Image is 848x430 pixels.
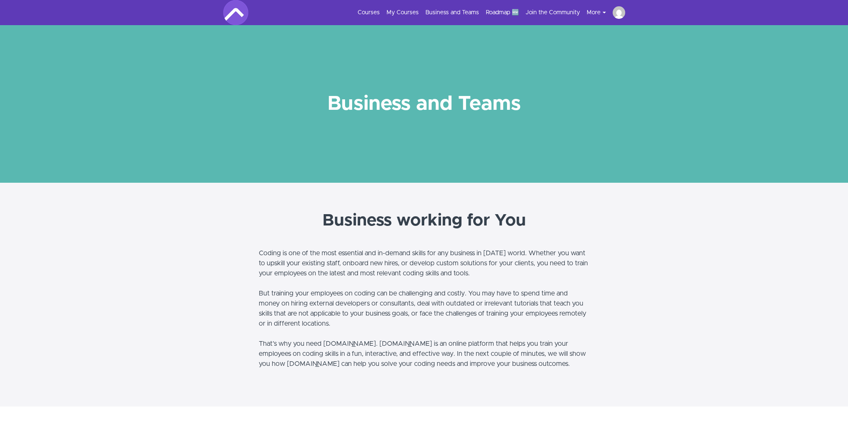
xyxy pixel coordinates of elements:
strong: Business working for You [322,212,526,229]
a: My Courses [387,8,419,17]
a: Business and Teams [425,8,479,17]
strong: Business and Teams [327,94,521,114]
img: 2sergiocuadrado2000@gmail.com [613,6,625,19]
button: More [587,8,613,17]
p: Coding is one of the most essential and in-demand skills for any business in [DATE] world. Whethe... [259,248,590,369]
a: Join the Community [526,8,580,17]
a: Roadmap 🆕 [486,8,519,17]
a: Courses [358,8,380,17]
